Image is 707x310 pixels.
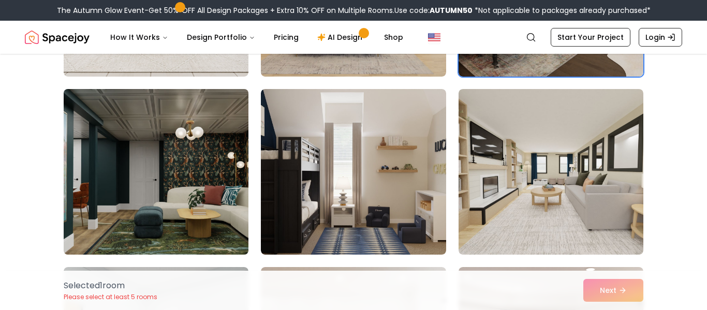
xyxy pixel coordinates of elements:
img: Room room-54 [459,89,643,255]
button: Design Portfolio [179,27,263,48]
p: Selected 1 room [64,279,157,292]
a: Start Your Project [551,28,630,47]
button: How It Works [102,27,176,48]
a: Pricing [266,27,307,48]
b: AUTUMN50 [430,5,473,16]
a: AI Design [309,27,374,48]
p: Please select at least 5 rooms [64,293,157,301]
a: Spacejoy [25,27,90,48]
a: Shop [376,27,411,48]
img: Room room-53 [261,89,446,255]
nav: Main [102,27,411,48]
img: Room room-52 [59,85,253,259]
span: Use code: [394,5,473,16]
span: *Not applicable to packages already purchased* [473,5,651,16]
nav: Global [25,21,682,54]
img: United States [428,31,440,43]
img: Spacejoy Logo [25,27,90,48]
div: The Autumn Glow Event-Get 50% OFF All Design Packages + Extra 10% OFF on Multiple Rooms. [57,5,651,16]
a: Login [639,28,682,47]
